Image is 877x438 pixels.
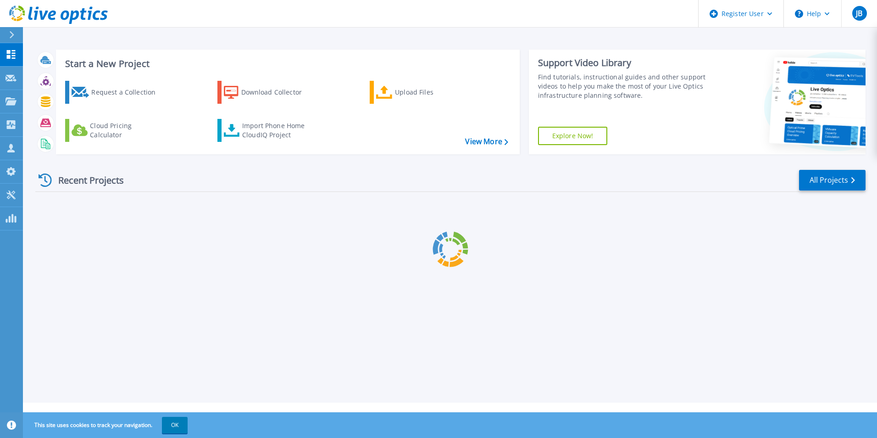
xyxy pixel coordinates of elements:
[241,83,315,101] div: Download Collector
[162,417,188,433] button: OK
[538,73,710,100] div: Find tutorials, instructional guides and other support videos to help you make the most of your L...
[465,137,508,146] a: View More
[25,417,188,433] span: This site uses cookies to track your navigation.
[65,59,508,69] h3: Start a New Project
[35,169,136,191] div: Recent Projects
[90,121,163,140] div: Cloud Pricing Calculator
[370,81,472,104] a: Upload Files
[242,121,314,140] div: Import Phone Home CloudIQ Project
[217,81,320,104] a: Download Collector
[91,83,165,101] div: Request a Collection
[65,119,167,142] a: Cloud Pricing Calculator
[799,170,866,191] a: All Projects
[538,57,710,69] div: Support Video Library
[395,83,468,101] div: Upload Files
[856,10,862,17] span: JB
[65,81,167,104] a: Request a Collection
[538,127,608,145] a: Explore Now!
